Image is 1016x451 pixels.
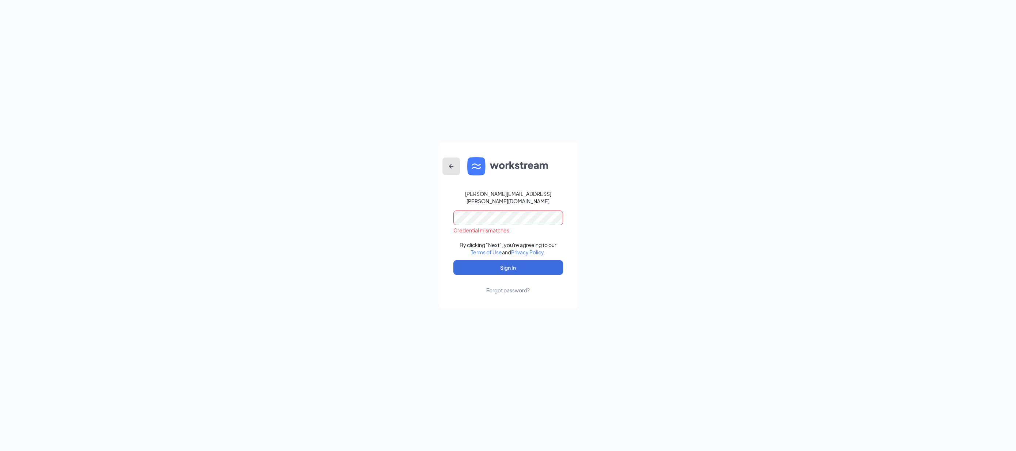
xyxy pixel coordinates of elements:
[486,275,530,294] a: Forgot password?
[453,227,563,234] div: Credential mismatches.
[453,260,563,275] button: Sign In
[471,249,502,255] a: Terms of Use
[467,157,549,175] img: WS logo and Workstream text
[447,162,456,171] svg: ArrowLeftNew
[460,241,556,256] div: By clicking "Next", you're agreeing to our and .
[511,249,544,255] a: Privacy Policy
[486,287,530,294] div: Forgot password?
[442,158,460,175] button: ArrowLeftNew
[453,190,563,205] div: [PERSON_NAME][EMAIL_ADDRESS][PERSON_NAME][DOMAIN_NAME]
